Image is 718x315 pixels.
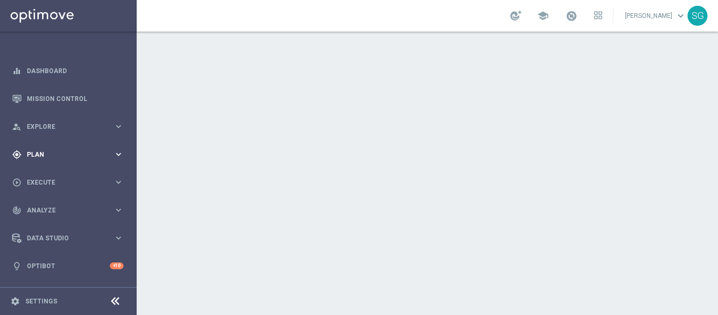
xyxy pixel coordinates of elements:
[27,207,114,214] span: Analyze
[12,178,114,187] div: Execute
[11,297,20,306] i: settings
[537,10,549,22] span: school
[27,57,124,85] a: Dashboard
[12,95,124,103] button: Mission Control
[27,124,114,130] span: Explore
[12,262,124,270] button: lightbulb Optibot +10
[12,122,22,131] i: person_search
[27,151,114,158] span: Plan
[12,66,22,76] i: equalizer
[114,205,124,215] i: keyboard_arrow_right
[12,206,22,215] i: track_changes
[12,150,22,159] i: gps_fixed
[12,178,22,187] i: play_circle_outline
[114,177,124,187] i: keyboard_arrow_right
[624,8,688,24] a: [PERSON_NAME]keyboard_arrow_down
[12,150,114,159] div: Plan
[27,235,114,241] span: Data Studio
[114,149,124,159] i: keyboard_arrow_right
[12,85,124,113] div: Mission Control
[12,233,114,243] div: Data Studio
[12,150,124,159] button: gps_fixed Plan keyboard_arrow_right
[114,121,124,131] i: keyboard_arrow_right
[12,178,124,187] button: play_circle_outline Execute keyboard_arrow_right
[114,233,124,243] i: keyboard_arrow_right
[12,206,114,215] div: Analyze
[12,57,124,85] div: Dashboard
[675,10,686,22] span: keyboard_arrow_down
[12,206,124,215] button: track_changes Analyze keyboard_arrow_right
[27,252,110,280] a: Optibot
[12,67,124,75] button: equalizer Dashboard
[12,122,114,131] div: Explore
[12,252,124,280] div: Optibot
[12,123,124,131] button: person_search Explore keyboard_arrow_right
[12,234,124,242] button: Data Studio keyboard_arrow_right
[25,298,57,304] a: Settings
[12,261,22,271] i: lightbulb
[27,179,114,186] span: Execute
[688,6,707,26] div: SG
[27,85,124,113] a: Mission Control
[110,262,124,269] div: +10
